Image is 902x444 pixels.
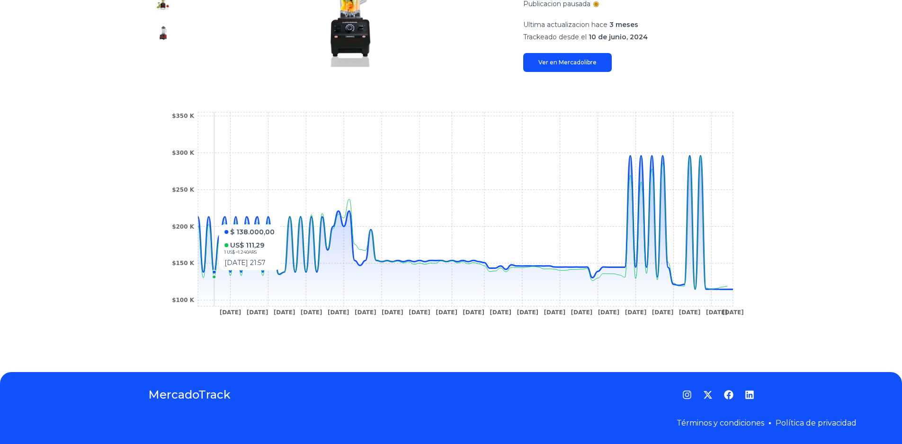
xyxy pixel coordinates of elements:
tspan: [DATE] [436,309,457,316]
a: Facebook [724,390,733,400]
a: LinkedIn [745,390,754,400]
tspan: [DATE] [490,309,511,316]
a: Ver en Mercadolibre [523,53,612,72]
tspan: $150 K [172,260,195,266]
tspan: [DATE] [409,309,430,316]
span: Trackeado desde el [523,33,587,41]
span: Ultima actualizacion hace [523,20,607,29]
img: Licuadora Profesional Jugo Fruta 2 L 1600w Daewoo Dibl-210e Color Negro [156,26,171,41]
a: Política de privacidad [776,418,857,427]
tspan: [DATE] [355,309,376,316]
tspan: $200 K [172,223,195,230]
tspan: [DATE] [598,309,619,316]
tspan: [DATE] [463,309,484,316]
tspan: [DATE] [219,309,241,316]
tspan: [DATE] [544,309,565,316]
tspan: [DATE] [300,309,322,316]
tspan: [DATE] [679,309,700,316]
tspan: $250 K [172,186,195,193]
tspan: $350 K [172,113,195,119]
span: 3 meses [609,20,638,29]
tspan: [DATE] [327,309,349,316]
a: MercadoTrack [148,387,231,402]
tspan: $100 K [172,297,195,303]
tspan: [DATE] [706,309,727,316]
tspan: [DATE] [273,309,295,316]
tspan: [DATE] [652,309,673,316]
tspan: [DATE] [382,309,403,316]
tspan: [DATE] [246,309,268,316]
tspan: [DATE] [517,309,538,316]
tspan: [DATE] [722,309,744,316]
tspan: [DATE] [571,309,592,316]
tspan: [DATE] [625,309,646,316]
a: Twitter [703,390,713,400]
tspan: $300 K [172,150,195,156]
a: Términos y condiciones [677,418,764,427]
span: 10 de junio, 2024 [589,33,648,41]
a: Instagram [682,390,692,400]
